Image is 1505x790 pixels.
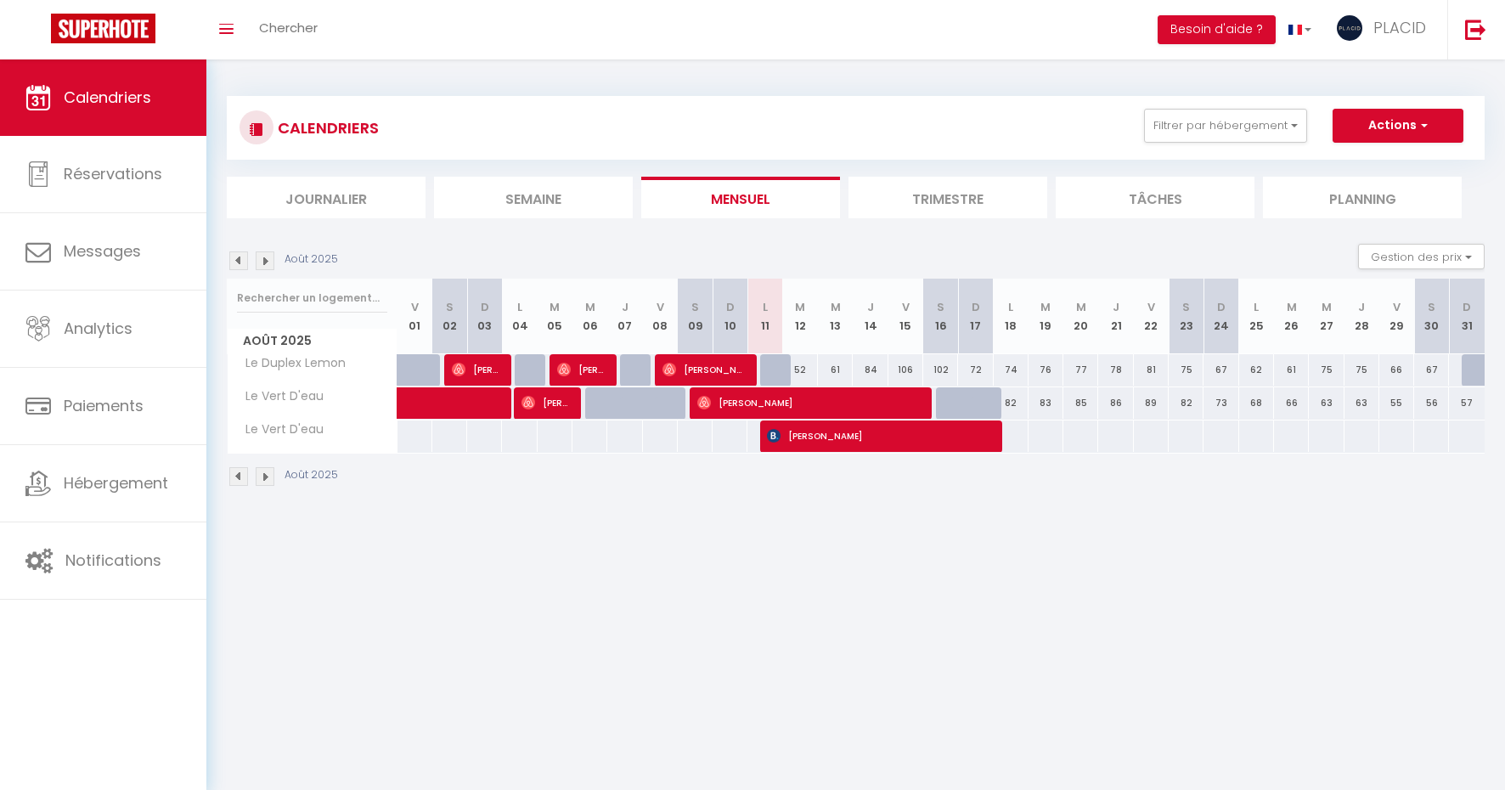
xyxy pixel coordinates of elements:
[1358,244,1485,269] button: Gestion des prix
[1373,17,1426,38] span: PLACID
[1309,354,1344,386] div: 75
[831,299,841,315] abbr: M
[64,318,132,339] span: Analytics
[1076,299,1086,315] abbr: M
[446,299,454,315] abbr: S
[1287,299,1297,315] abbr: M
[902,299,910,315] abbr: V
[972,299,980,315] abbr: D
[923,279,958,354] th: 16
[607,279,642,354] th: 07
[697,387,918,419] span: [PERSON_NAME]
[1040,299,1051,315] abbr: M
[411,299,419,315] abbr: V
[1144,109,1307,143] button: Filtrer par hébergement
[467,279,502,354] th: 03
[1063,387,1098,419] div: 85
[853,354,888,386] div: 84
[1169,354,1203,386] div: 75
[1254,299,1259,315] abbr: L
[1217,299,1226,315] abbr: D
[230,387,328,406] span: Le Vert D'eau
[678,279,713,354] th: 09
[237,283,387,313] input: Rechercher un logement...
[1449,279,1485,354] th: 31
[481,299,489,315] abbr: D
[1344,387,1379,419] div: 63
[1134,354,1169,386] div: 81
[1379,279,1414,354] th: 29
[1203,279,1238,354] th: 24
[1029,387,1063,419] div: 83
[1274,387,1309,419] div: 66
[1274,279,1309,354] th: 26
[1239,387,1274,419] div: 68
[585,299,595,315] abbr: M
[1029,354,1063,386] div: 76
[783,354,818,386] div: 52
[747,279,782,354] th: 11
[557,353,604,386] span: [PERSON_NAME]
[397,279,432,354] th: 01
[1337,15,1362,41] img: ...
[1063,354,1098,386] div: 77
[1134,387,1169,419] div: 89
[1393,299,1401,315] abbr: V
[64,395,144,416] span: Paiements
[502,279,537,354] th: 04
[958,354,993,386] div: 72
[643,279,678,354] th: 08
[1463,299,1471,315] abbr: D
[1056,177,1254,218] li: Tâches
[1147,299,1155,315] abbr: V
[1098,387,1133,419] div: 86
[538,279,572,354] th: 05
[1182,299,1190,315] abbr: S
[1098,354,1133,386] div: 78
[227,177,426,218] li: Journalier
[1428,299,1435,315] abbr: S
[64,163,162,184] span: Réservations
[958,279,993,354] th: 17
[923,354,958,386] div: 102
[1344,279,1379,354] th: 28
[1239,354,1274,386] div: 62
[657,299,664,315] abbr: V
[994,279,1029,354] th: 18
[285,467,338,483] p: Août 2025
[867,299,874,315] abbr: J
[517,299,522,315] abbr: L
[848,177,1047,218] li: Trimestre
[818,354,853,386] div: 61
[521,387,568,419] span: [PERSON_NAME]
[783,279,818,354] th: 12
[713,279,747,354] th: 10
[641,177,840,218] li: Mensuel
[434,177,633,218] li: Semaine
[273,109,379,147] h3: CALENDRIERS
[572,279,607,354] th: 06
[1274,354,1309,386] div: 61
[1379,354,1414,386] div: 66
[888,354,923,386] div: 106
[691,299,699,315] abbr: S
[1134,279,1169,354] th: 22
[51,14,155,43] img: Super Booking
[1414,387,1449,419] div: 56
[1449,387,1485,419] div: 57
[1414,279,1449,354] th: 30
[432,279,467,354] th: 02
[259,19,318,37] span: Chercher
[1434,719,1505,790] iframe: LiveChat chat widget
[1239,279,1274,354] th: 25
[230,420,328,439] span: Le Vert D'eau
[1414,354,1449,386] div: 67
[994,354,1029,386] div: 74
[1203,387,1238,419] div: 73
[1203,354,1238,386] div: 67
[622,299,628,315] abbr: J
[65,550,161,571] span: Notifications
[64,240,141,262] span: Messages
[64,87,151,108] span: Calendriers
[1465,19,1486,40] img: logout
